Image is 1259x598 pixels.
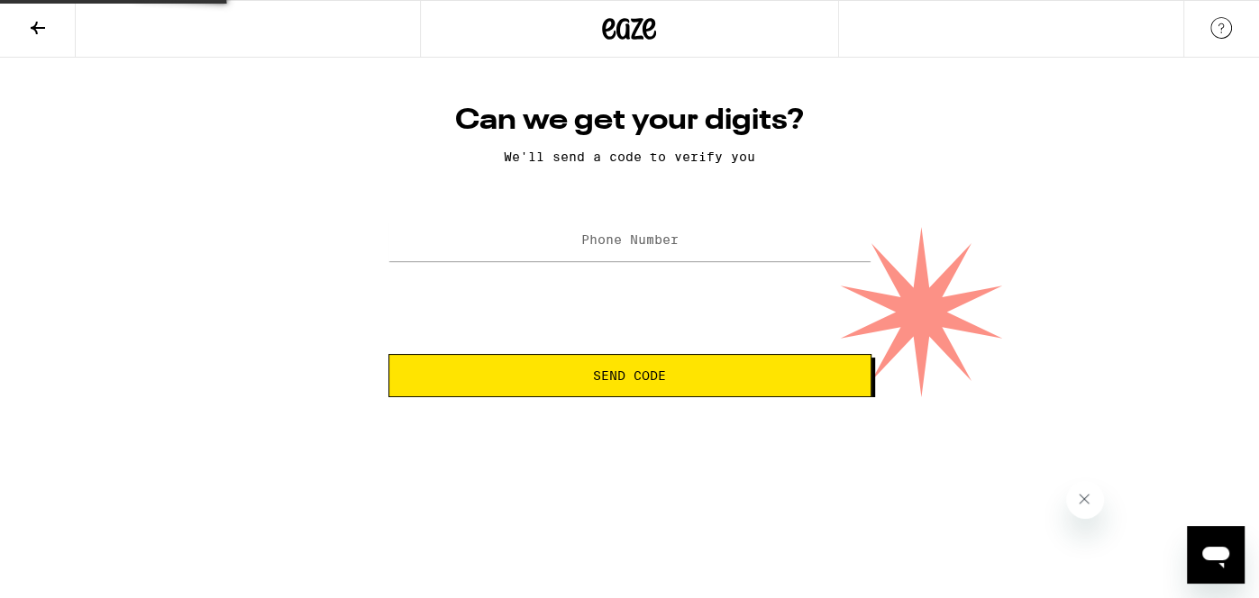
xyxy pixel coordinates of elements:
button: Send Code [388,354,871,397]
span: Hi. Need any help? [11,13,130,27]
input: Phone Number [388,221,871,261]
iframe: Button to launch messaging window [1187,526,1245,584]
h1: Can we get your digits? [388,103,871,139]
p: We'll send a code to verify you [388,149,871,164]
iframe: Close message [1066,481,1105,520]
label: Phone Number [581,232,679,247]
span: Send Code [593,369,666,382]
